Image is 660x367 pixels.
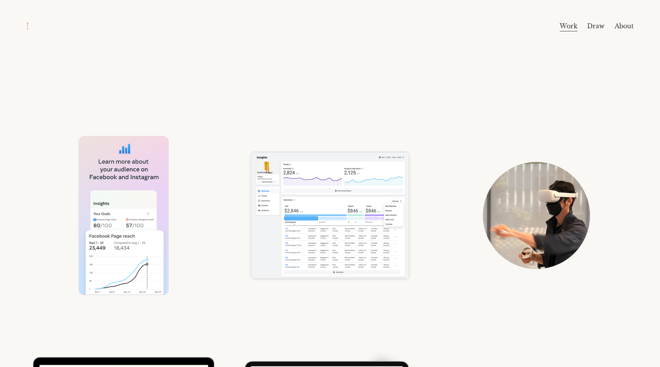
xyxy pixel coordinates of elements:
[26,22,29,30] img: Roger Zhu
[560,20,577,32] a: Work
[439,118,634,313] a: Meta Reality Lab 🔒
[615,20,634,32] a: About
[587,20,605,32] a: Draw
[26,118,221,313] a: Insights
[233,118,428,313] a: Ads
